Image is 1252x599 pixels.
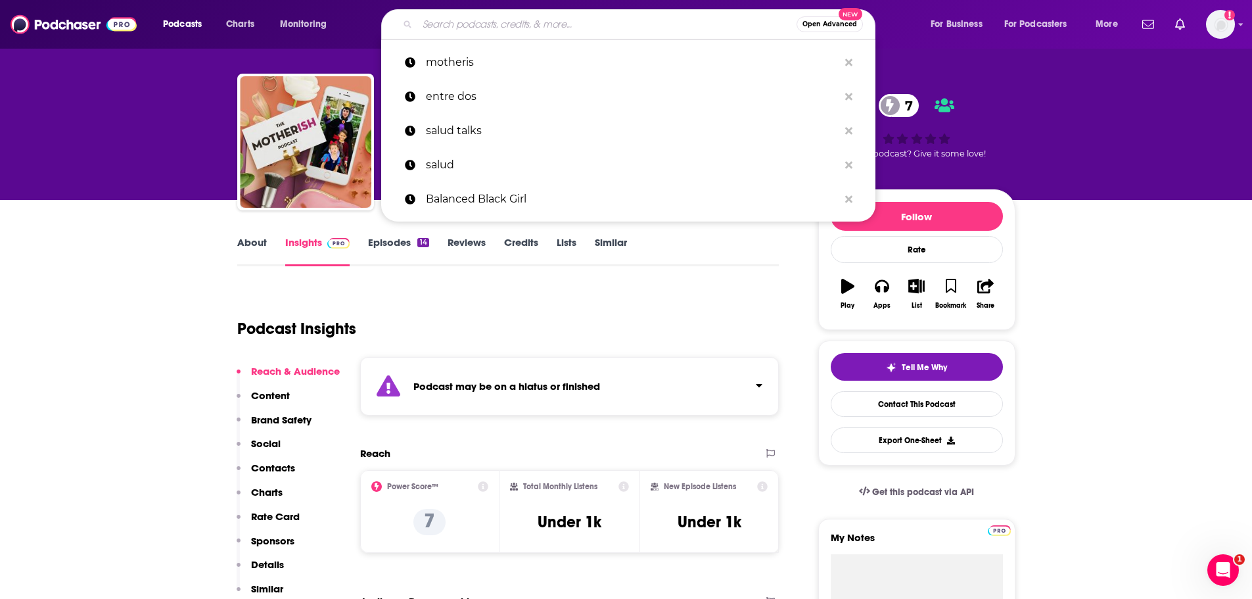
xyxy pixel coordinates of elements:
[523,482,597,491] h2: Total Monthly Listens
[831,427,1003,453] button: Export One-Sheet
[251,510,300,523] p: Rate Card
[504,236,538,266] a: Credits
[237,365,340,389] button: Reach & Audience
[426,80,839,114] p: entre dos
[988,523,1011,536] a: Pro website
[839,8,862,20] span: New
[327,238,350,249] img: Podchaser Pro
[848,476,985,508] a: Get this podcast via API
[1234,554,1245,565] span: 1
[872,487,974,498] span: Get this podcast via API
[678,512,741,532] h3: Under 1k
[237,535,294,559] button: Sponsors
[237,236,267,266] a: About
[387,482,438,491] h2: Power Score™
[251,535,294,547] p: Sponsors
[831,391,1003,417] a: Contact This Podcast
[912,302,922,310] div: List
[996,14,1086,35] button: open menu
[879,94,919,117] a: 7
[426,182,839,216] p: Balanced Black Girl
[934,270,968,318] button: Bookmark
[1207,554,1239,586] iframe: Intercom live chat
[1170,13,1190,36] a: Show notifications dropdown
[413,509,446,535] p: 7
[931,15,983,34] span: For Business
[271,14,344,35] button: open menu
[802,21,857,28] span: Open Advanced
[886,362,896,373] img: tell me why sparkle
[426,114,839,148] p: salud talks
[426,148,839,182] p: salud
[218,14,262,35] a: Charts
[1096,15,1118,34] span: More
[831,270,865,318] button: Play
[381,114,875,148] a: salud talks
[237,462,295,486] button: Contacts
[240,76,371,208] img: Motherish Podcast
[237,414,312,438] button: Brand Safety
[226,15,254,34] span: Charts
[163,15,202,34] span: Podcasts
[237,558,284,583] button: Details
[448,236,486,266] a: Reviews
[595,236,627,266] a: Similar
[360,357,779,416] section: Click to expand status details
[251,486,283,498] p: Charts
[237,437,281,462] button: Social
[154,14,219,35] button: open menu
[1206,10,1235,39] button: Show profile menu
[1004,15,1067,34] span: For Podcasters
[1206,10,1235,39] span: Logged in as egilfenbaum
[899,270,933,318] button: List
[381,45,875,80] a: motheris
[818,85,1015,167] div: 7Good podcast? Give it some love!
[1206,10,1235,39] img: User Profile
[237,486,283,510] button: Charts
[413,380,600,393] strong: Podcast may be on a hiatus or finished
[1137,13,1159,36] a: Show notifications dropdown
[538,512,601,532] h3: Under 1k
[251,558,284,571] p: Details
[892,94,919,117] span: 7
[368,236,429,266] a: Episodes14
[251,389,290,402] p: Content
[1086,14,1134,35] button: open menu
[381,182,875,216] a: Balanced Black Girl
[902,362,947,373] span: Tell Me Why
[831,236,1003,263] div: Rate
[797,16,863,32] button: Open AdvancedNew
[426,45,839,80] p: motheris
[251,365,340,377] p: Reach & Audience
[251,414,312,426] p: Brand Safety
[360,447,390,460] h2: Reach
[417,14,797,35] input: Search podcasts, credits, & more...
[237,510,300,535] button: Rate Card
[831,353,1003,381] button: tell me why sparkleTell Me Why
[831,531,1003,554] label: My Notes
[251,583,283,595] p: Similar
[865,270,899,318] button: Apps
[237,389,290,414] button: Content
[921,14,999,35] button: open menu
[848,149,986,158] span: Good podcast? Give it some love!
[251,462,295,474] p: Contacts
[11,12,137,37] img: Podchaser - Follow, Share and Rate Podcasts
[977,302,994,310] div: Share
[1224,10,1235,20] svg: Add a profile image
[831,202,1003,231] button: Follow
[841,302,854,310] div: Play
[664,482,736,491] h2: New Episode Listens
[988,525,1011,536] img: Podchaser Pro
[280,15,327,34] span: Monitoring
[381,80,875,114] a: entre dos
[557,236,576,266] a: Lists
[968,270,1002,318] button: Share
[285,236,350,266] a: InsightsPodchaser Pro
[237,319,356,339] h1: Podcast Insights
[381,148,875,182] a: salud
[417,238,429,247] div: 14
[935,302,966,310] div: Bookmark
